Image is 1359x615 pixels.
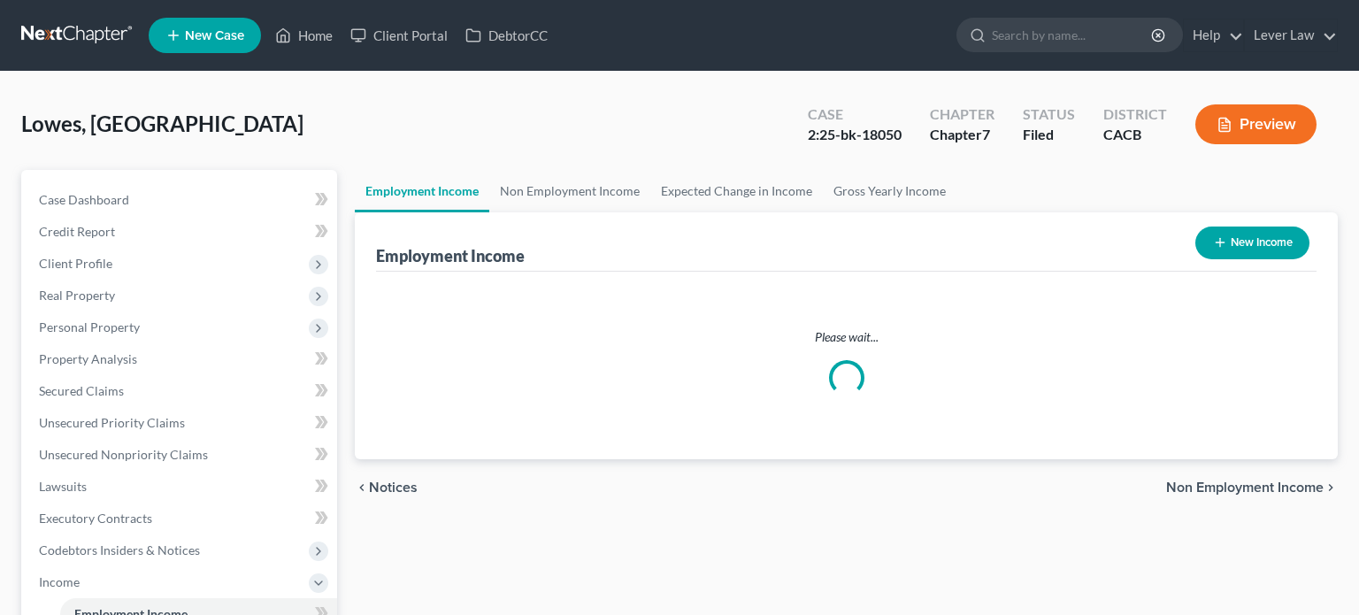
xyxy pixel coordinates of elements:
a: Secured Claims [25,375,337,407]
button: New Income [1195,227,1309,259]
span: Executory Contracts [39,511,152,526]
span: Codebtors Insiders & Notices [39,542,200,557]
div: Status [1023,104,1075,125]
span: Personal Property [39,319,140,334]
a: Credit Report [25,216,337,248]
a: Unsecured Priority Claims [25,407,337,439]
span: Non Employment Income [1166,480,1324,495]
a: Non Employment Income [489,170,650,212]
div: District [1103,104,1167,125]
div: Chapter [930,125,994,145]
span: New Case [185,29,244,42]
span: Income [39,574,80,589]
input: Search by name... [992,19,1154,51]
a: Property Analysis [25,343,337,375]
a: Home [266,19,342,51]
i: chevron_right [1324,480,1338,495]
div: Filed [1023,125,1075,145]
div: Case [808,104,902,125]
span: Real Property [39,288,115,303]
a: Lever Law [1245,19,1337,51]
p: Please wait... [390,328,1302,346]
a: Expected Change in Income [650,170,823,212]
button: Preview [1195,104,1317,144]
a: Help [1184,19,1243,51]
div: CACB [1103,125,1167,145]
a: Case Dashboard [25,184,337,216]
a: Unsecured Nonpriority Claims [25,439,337,471]
span: Lowes, [GEOGRAPHIC_DATA] [21,111,303,136]
a: Lawsuits [25,471,337,503]
span: Unsecured Priority Claims [39,415,185,430]
div: Chapter [930,104,994,125]
a: Executory Contracts [25,503,337,534]
span: 7 [982,126,990,142]
a: Gross Yearly Income [823,170,956,212]
span: Client Profile [39,256,112,271]
span: Notices [369,480,418,495]
div: 2:25-bk-18050 [808,125,902,145]
span: Property Analysis [39,351,137,366]
div: Employment Income [376,245,525,266]
span: Case Dashboard [39,192,129,207]
a: Client Portal [342,19,457,51]
button: chevron_left Notices [355,480,418,495]
a: DebtorCC [457,19,557,51]
a: Employment Income [355,170,489,212]
span: Credit Report [39,224,115,239]
i: chevron_left [355,480,369,495]
span: Unsecured Nonpriority Claims [39,447,208,462]
span: Lawsuits [39,479,87,494]
span: Secured Claims [39,383,124,398]
button: Non Employment Income chevron_right [1166,480,1338,495]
